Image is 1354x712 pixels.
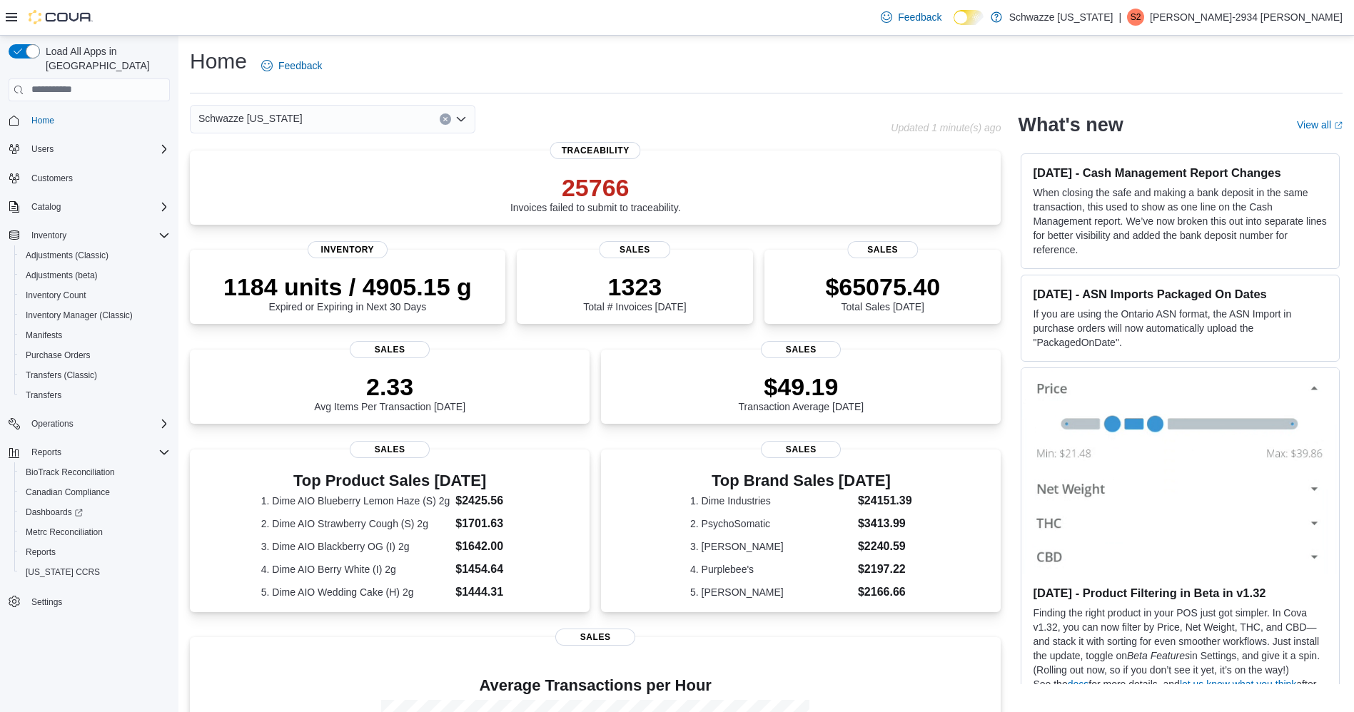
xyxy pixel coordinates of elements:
button: Adjustments (Classic) [14,245,176,265]
button: Open list of options [455,113,467,125]
span: Canadian Compliance [26,487,110,498]
dt: 5. Dime AIO Wedding Cake (H) 2g [261,585,450,599]
dt: 4. Purplebee's [690,562,852,576]
dd: $2197.22 [858,561,912,578]
a: Transfers [20,387,67,404]
span: Washington CCRS [20,564,170,581]
p: | [1118,9,1121,26]
a: [US_STATE] CCRS [20,564,106,581]
h3: [DATE] - Cash Management Report Changes [1033,166,1328,180]
h4: Average Transactions per Hour [201,677,989,694]
span: Manifests [20,327,170,344]
p: 1184 units / 4905.15 g [223,273,472,301]
button: Transfers [14,385,176,405]
button: [US_STATE] CCRS [14,562,176,582]
a: Feedback [256,51,328,80]
span: Sales [350,441,430,458]
button: Users [3,139,176,159]
span: Settings [26,592,170,610]
button: Canadian Compliance [14,482,176,502]
span: Purchase Orders [26,350,91,361]
span: BioTrack Reconciliation [20,464,170,481]
span: S2 [1131,9,1141,26]
span: Users [26,141,170,158]
span: Settings [31,596,62,608]
span: Adjustments (beta) [20,267,170,284]
dd: $1642.00 [455,538,518,555]
span: Sales [847,241,918,258]
dt: 1. Dime Industries [690,494,852,508]
dt: 3. Dime AIO Blackberry OG (I) 2g [261,539,450,554]
span: Customers [26,169,170,187]
span: Home [31,115,54,126]
dt: 1. Dime AIO Blueberry Lemon Haze (S) 2g [261,494,450,508]
button: Customers [3,168,176,188]
span: Catalog [31,201,61,213]
p: See the for more details, and after you’ve given it a try. [1033,677,1328,706]
div: Transaction Average [DATE] [739,372,864,412]
h3: [DATE] - ASN Imports Packaged On Dates [1033,287,1328,301]
dt: 5. [PERSON_NAME] [690,585,852,599]
button: Reports [3,442,176,462]
span: Dark Mode [954,25,954,26]
a: Home [26,112,60,129]
span: Sales [350,341,430,358]
span: Load All Apps in [GEOGRAPHIC_DATA] [40,44,170,73]
span: Adjustments (beta) [26,270,98,281]
button: Inventory Count [14,285,176,305]
span: Inventory Count [20,287,170,304]
span: Inventory [26,227,170,244]
img: Cova [29,10,93,24]
dt: 2. Dime AIO Strawberry Cough (S) 2g [261,517,450,531]
button: Purchase Orders [14,345,176,365]
p: Updated 1 minute(s) ago [891,122,1001,133]
span: Metrc Reconciliation [26,527,103,538]
a: Reports [20,544,61,561]
p: If you are using the Ontario ASN format, the ASN Import in purchase orders will now automatically... [1033,307,1328,350]
span: Sales [600,241,670,258]
button: Inventory Manager (Classic) [14,305,176,325]
h1: Home [190,47,247,76]
button: Users [26,141,59,158]
button: Metrc Reconciliation [14,522,176,542]
a: Adjustments (Classic) [20,247,114,264]
a: Manifests [20,327,68,344]
span: Adjustments (Classic) [26,250,108,261]
p: 25766 [510,173,681,202]
span: Transfers (Classic) [20,367,170,384]
input: Dark Mode [954,10,984,25]
a: Canadian Compliance [20,484,116,501]
span: Home [26,111,170,129]
a: Inventory Count [20,287,92,304]
span: Customers [31,173,73,184]
h2: What's new [1018,113,1123,136]
span: Inventory [308,241,388,258]
button: Clear input [440,113,451,125]
button: Operations [3,414,176,434]
span: Feedback [278,59,322,73]
span: Purchase Orders [20,347,170,364]
span: Sales [761,441,841,458]
span: BioTrack Reconciliation [26,467,115,478]
p: Finding the right product in your POS just got simpler. In Cova v1.32, you can now filter by Pric... [1033,606,1328,677]
span: Transfers [26,390,61,401]
span: Reports [26,546,56,558]
span: Inventory Manager (Classic) [26,310,133,321]
h3: Top Product Sales [DATE] [261,472,519,489]
h3: [DATE] - Product Filtering in Beta in v1.32 [1033,586,1328,600]
dd: $1454.64 [455,561,518,578]
span: Reports [26,444,170,461]
span: Transfers (Classic) [26,370,97,381]
dt: 3. [PERSON_NAME] [690,539,852,554]
p: When closing the safe and making a bank deposit in the same transaction, this used to show as one... [1033,185,1328,257]
button: Inventory [3,225,176,245]
span: Canadian Compliance [20,484,170,501]
div: Expired or Expiring in Next 30 Days [223,273,472,312]
p: 1323 [583,273,686,301]
em: Beta Features [1127,650,1190,661]
a: View allExternal link [1297,119,1343,131]
div: Invoices failed to submit to traceability. [510,173,681,213]
a: docs [1068,678,1089,690]
span: Dashboards [26,507,83,518]
button: Reports [14,542,176,562]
